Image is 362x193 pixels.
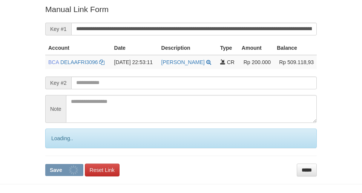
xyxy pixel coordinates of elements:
[274,41,317,55] th: Balance
[50,167,62,173] span: Save
[45,41,111,55] th: Account
[239,55,274,69] td: Rp 200.000
[60,59,98,65] a: DELAAFRI3096
[45,95,66,123] span: Note
[85,164,120,176] a: Reset Link
[45,77,71,89] span: Key #2
[111,41,158,55] th: Date
[48,59,59,65] span: BCA
[90,167,115,173] span: Reset Link
[217,41,239,55] th: Type
[45,164,83,176] button: Save
[45,23,71,35] span: Key #1
[274,55,317,69] td: Rp 509.118,93
[158,41,217,55] th: Description
[161,59,205,65] a: [PERSON_NAME]
[99,59,104,65] a: Copy DELAAFRI3096 to clipboard
[111,55,158,69] td: [DATE] 22:53:11
[45,4,317,15] p: Manual Link Form
[227,59,235,65] span: CR
[45,129,317,148] div: Loading..
[239,41,274,55] th: Amount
